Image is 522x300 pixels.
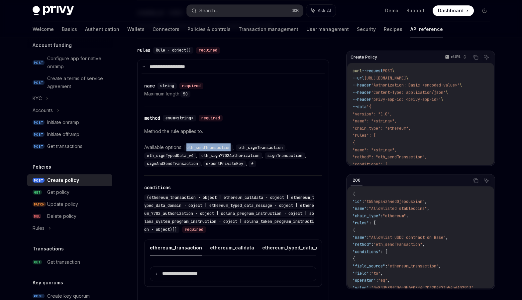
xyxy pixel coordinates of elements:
[47,130,79,138] div: Initiate offramp
[33,202,46,207] span: PATCH
[144,82,155,89] div: name
[446,235,448,240] span: ,
[371,242,373,247] span: :
[353,206,366,211] span: "name"
[165,115,193,121] span: enum<string>
[385,7,398,14] a: Demo
[33,245,64,253] h5: Transactions
[27,128,112,140] a: POSTInitiate offramp
[33,294,45,299] span: POST
[62,21,77,37] a: Basics
[471,176,480,185] button: Copy the contents from the code block
[353,75,364,81] span: --url
[144,160,201,167] code: signAndSendTransaction
[47,142,82,150] div: Get transactions
[362,68,383,74] span: --request
[366,104,371,109] span: '{
[369,206,427,211] span: "Allowlisted stablecoins"
[182,226,206,233] div: required
[144,90,322,98] div: Maximum length:
[153,21,179,37] a: Connectors
[47,75,108,90] div: Create a terms of service agreement
[292,8,299,13] span: ⌘ K
[27,73,112,92] a: POSTCreate a terms of service agreement
[265,152,305,159] code: signTransaction
[353,147,397,153] span: "name": "<string>",
[27,53,112,73] a: POSTConfigure app for native onramp
[27,140,112,152] a: POSTGet transactions
[27,186,112,198] a: GETGet policy
[406,213,408,219] span: ,
[422,242,425,247] span: ,
[47,200,78,208] div: Update policy
[160,83,174,88] span: string
[27,174,112,186] a: POSTCreate policy
[47,292,90,300] div: Create key quorum
[353,235,366,240] span: "name"
[33,190,42,195] span: GET
[262,240,333,255] button: ethereum_typed_data_domain
[353,104,366,109] span: --data
[353,256,355,261] span: {
[184,144,233,151] code: eth_sendTransaction
[353,82,371,88] span: --header
[33,132,45,137] span: POST
[144,152,196,159] code: eth_signTypedData_v4
[187,21,231,37] a: Policies & controls
[27,116,112,128] a: POSTInitiate onramp
[371,97,441,102] span: 'privy-app-id: <privy-app-id>'
[479,5,490,16] button: Toggle dark mode
[383,68,392,74] span: POST
[369,235,446,240] span: "Allowlist USDC contract on Base"
[376,278,378,283] span: :
[410,21,443,37] a: API reference
[144,143,322,167] div: Available options:
[353,126,411,131] span: "chain_type": "ethereum",
[371,82,460,88] span: 'Authorization: Basic <encoded-value>'
[353,199,362,204] span: "id"
[425,199,427,204] span: ,
[150,240,202,255] button: ethereum_transaction
[210,240,254,255] button: ethereum_calldata
[371,271,380,276] span: "to"
[378,278,387,283] span: "eq"
[127,21,145,37] a: Wallets
[156,48,191,53] span: Rule · object[]
[366,206,369,211] span: :
[441,97,443,102] span: \
[47,212,76,220] div: Delete policy
[353,242,371,247] span: "method"
[318,7,331,14] span: Ask AI
[33,144,45,149] span: POST
[371,90,446,95] span: 'Content-Type: application/json'
[351,176,363,184] div: 200
[353,227,355,233] span: {
[353,192,355,197] span: {
[27,198,112,210] a: PATCHUpdate policy
[384,21,402,37] a: Recipes
[353,68,362,74] span: curl
[353,90,371,95] span: --header
[446,90,448,95] span: \
[353,97,371,102] span: --header
[380,271,383,276] span: ,
[33,120,45,125] span: POST
[199,152,262,159] code: eth_sign7702Authorization
[353,133,376,138] span: "rules": [
[380,249,387,254] span: : [
[392,68,394,74] span: \
[47,176,79,184] div: Create policy
[144,151,199,159] div: ,
[199,151,265,159] div: ,
[47,258,80,266] div: Get transaction
[144,115,160,121] div: method
[33,94,42,102] div: KYC
[387,278,390,283] span: ,
[439,263,441,269] span: ,
[33,60,45,65] span: POST
[33,178,45,183] span: POST
[353,285,369,290] span: "value"
[482,53,491,62] button: Ask AI
[427,206,429,211] span: ,
[306,5,336,17] button: Ask AI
